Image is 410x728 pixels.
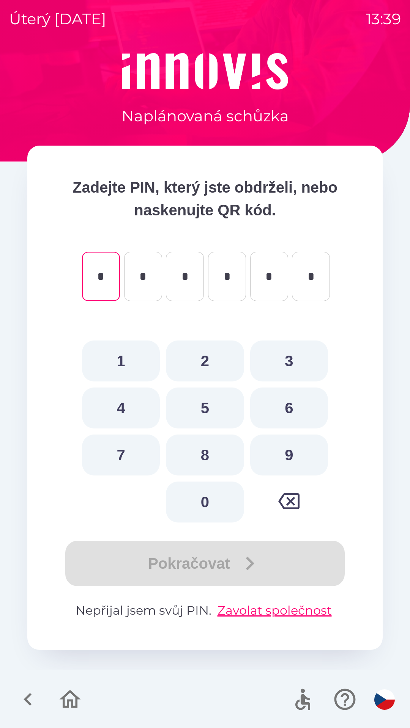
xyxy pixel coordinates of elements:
button: 4 [82,388,160,428]
button: 1 [82,340,160,381]
button: 8 [166,435,244,475]
img: cs flag [374,689,395,710]
button: 7 [82,435,160,475]
p: 13:39 [366,8,401,30]
img: Logo [27,53,383,89]
button: 2 [166,340,244,381]
button: 9 [250,435,328,475]
button: 0 [166,482,244,522]
button: 6 [250,388,328,428]
button: 5 [166,388,244,428]
p: Nepřijal jsem svůj PIN. [58,601,352,620]
button: Zavolat společnost [214,601,335,620]
p: Naplánovaná schůzka [121,105,289,127]
p: úterý [DATE] [9,8,106,30]
p: Zadejte PIN, který jste obdrželi, nebo naskenujte QR kód. [58,176,352,221]
button: 3 [250,340,328,381]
